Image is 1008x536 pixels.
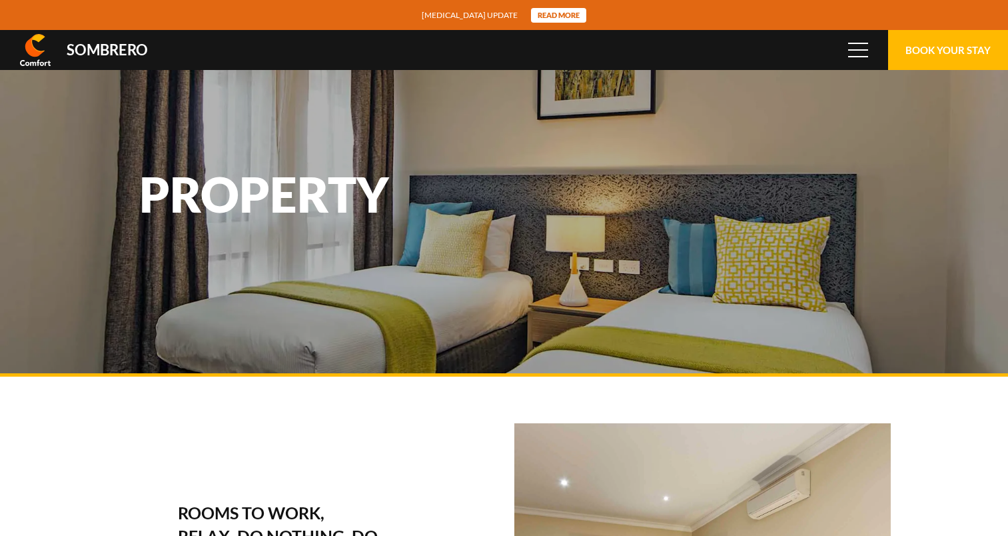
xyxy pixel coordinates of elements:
span: Menu [848,43,868,57]
div: Sombrero [67,43,148,57]
img: Comfort Inn & Suites Sombrero [20,34,51,66]
button: Menu [838,30,878,70]
h1: Property [139,170,506,218]
button: Book Your Stay [888,30,1008,70]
